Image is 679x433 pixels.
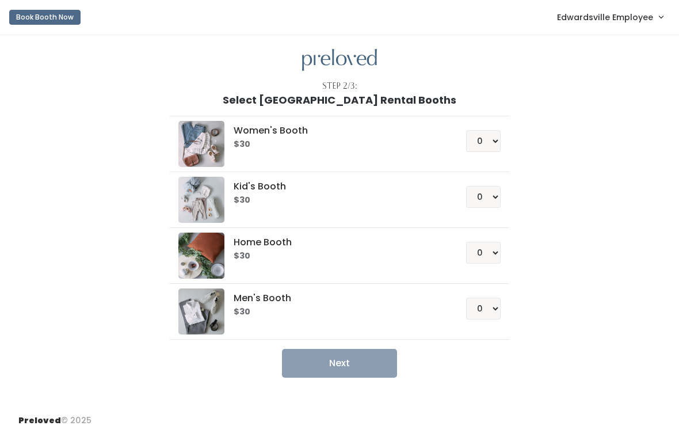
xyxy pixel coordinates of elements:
img: preloved logo [178,233,224,279]
span: Preloved [18,415,61,426]
button: Next [282,349,397,378]
img: preloved logo [178,177,224,223]
h1: Select [GEOGRAPHIC_DATA] Rental Booths [223,94,456,106]
img: preloved logo [178,121,224,167]
div: Step 2/3: [322,80,357,92]
h5: Home Booth [234,237,438,248]
img: preloved logo [178,288,224,335]
button: Book Booth Now [9,10,81,25]
a: Book Booth Now [9,5,81,30]
h6: $30 [234,307,438,317]
a: Edwardsville Employee [546,5,674,29]
div: © 2025 [18,405,91,427]
h5: Women's Booth [234,126,438,136]
h6: $30 [234,140,438,149]
h6: $30 [234,196,438,205]
h5: Men's Booth [234,293,438,303]
h5: Kid's Booth [234,181,438,192]
h6: $30 [234,252,438,261]
img: preloved logo [302,49,377,71]
span: Edwardsville Employee [557,11,653,24]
